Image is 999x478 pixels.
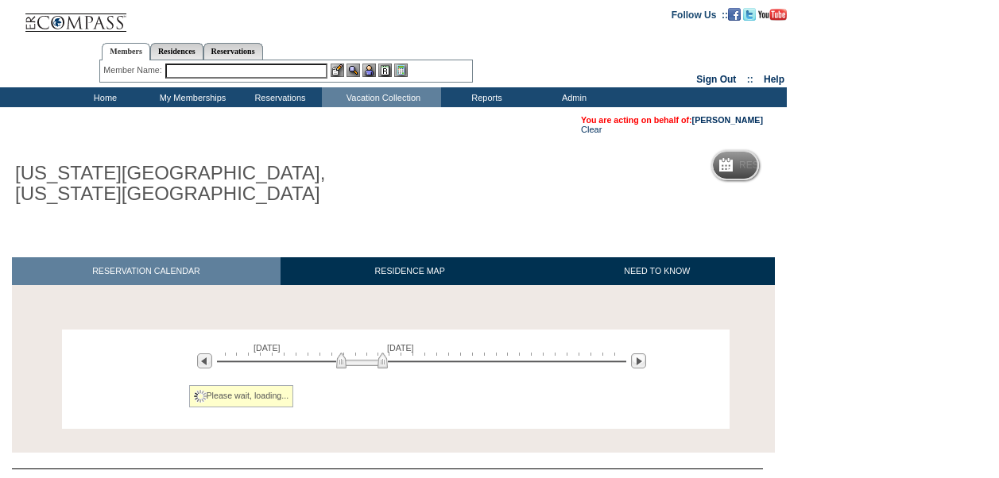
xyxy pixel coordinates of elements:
[747,74,753,85] span: ::
[692,115,763,125] a: [PERSON_NAME]
[672,8,728,21] td: Follow Us ::
[194,390,207,403] img: spinner2.gif
[254,343,281,353] span: [DATE]
[102,43,150,60] a: Members
[12,257,281,285] a: RESERVATION CALENDAR
[147,87,234,107] td: My Memberships
[189,385,294,407] div: Please wait, loading...
[197,353,212,368] img: Previous
[581,125,602,134] a: Clear
[739,160,861,171] h5: Reservation Calendar
[539,257,775,285] a: NEED TO KNOW
[581,115,763,125] span: You are acting on behalf of:
[764,74,784,85] a: Help
[696,74,736,85] a: Sign Out
[441,87,529,107] td: Reports
[150,43,203,60] a: Residences
[203,43,263,60] a: Reservations
[60,87,147,107] td: Home
[103,64,165,77] div: Member Name:
[728,9,741,18] a: Become our fan on Facebook
[529,87,616,107] td: Admin
[281,257,540,285] a: RESIDENCE MAP
[387,343,414,353] span: [DATE]
[322,87,441,107] td: Vacation Collection
[12,160,368,208] h1: [US_STATE][GEOGRAPHIC_DATA], [US_STATE][GEOGRAPHIC_DATA]
[394,64,408,77] img: b_calculator.gif
[728,8,741,21] img: Become our fan on Facebook
[347,64,360,77] img: View
[331,64,344,77] img: b_edit.gif
[758,9,787,21] img: Subscribe to our YouTube Channel
[362,64,376,77] img: Impersonate
[743,9,756,18] a: Follow us on Twitter
[234,87,322,107] td: Reservations
[743,8,756,21] img: Follow us on Twitter
[631,353,646,368] img: Next
[378,64,392,77] img: Reservations
[758,9,787,18] a: Subscribe to our YouTube Channel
